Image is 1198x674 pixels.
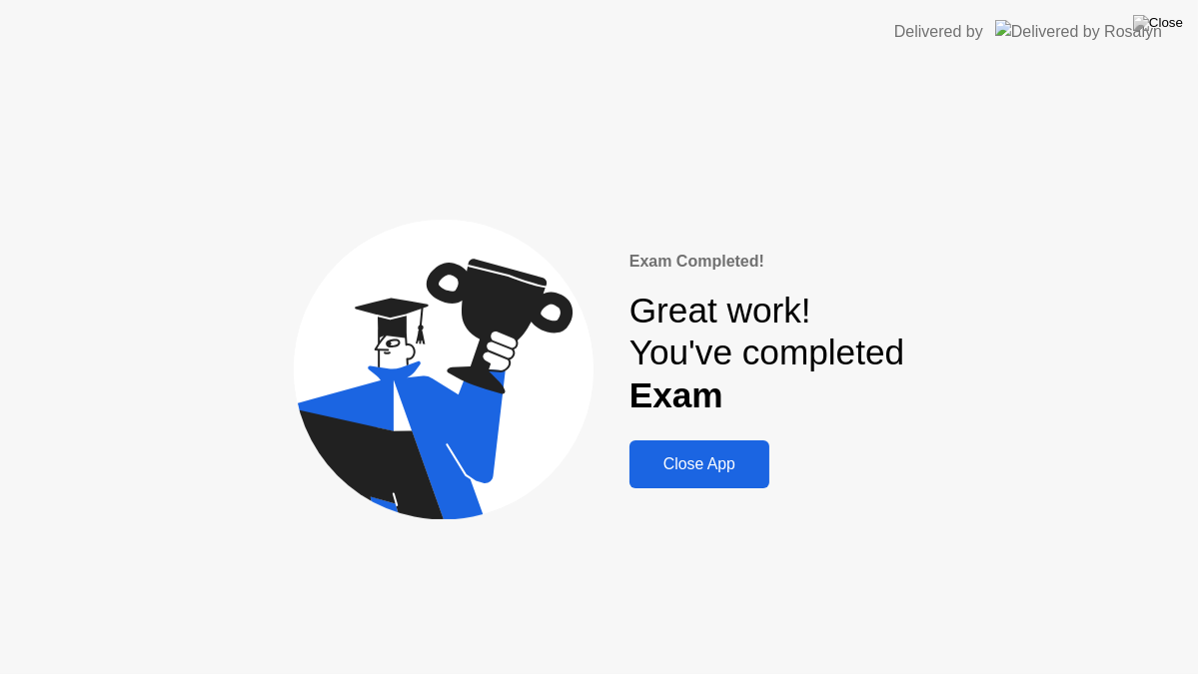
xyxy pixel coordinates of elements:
[629,375,723,414] b: Exam
[995,20,1162,43] img: Delivered by Rosalyn
[629,440,769,488] button: Close App
[1133,15,1183,31] img: Close
[894,20,983,44] div: Delivered by
[629,290,904,416] div: Great work! You've completed
[629,250,904,274] div: Exam Completed!
[635,455,763,473] div: Close App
